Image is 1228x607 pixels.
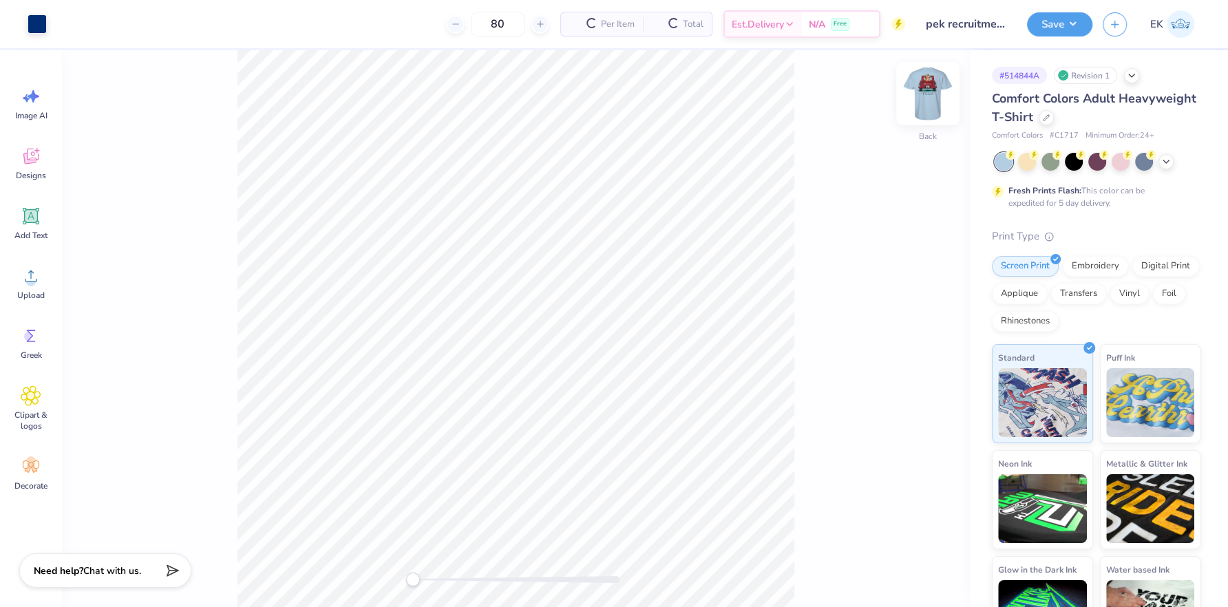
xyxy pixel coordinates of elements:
img: Metallic & Glitter Ink [1106,474,1195,543]
span: Decorate [14,480,47,491]
span: Per Item [601,17,635,32]
span: Image AI [15,110,47,121]
span: Upload [17,290,45,301]
div: Back [919,130,937,142]
span: Metallic & Glitter Ink [1106,456,1187,471]
div: Foil [1153,284,1185,304]
input: – – [471,12,525,36]
div: Vinyl [1110,284,1149,304]
div: Print Type [992,228,1200,244]
span: Puff Ink [1106,350,1135,365]
img: Standard [998,368,1087,437]
span: Water based Ink [1106,562,1169,577]
span: Comfort Colors [992,130,1043,142]
div: # 514844A [992,67,1047,84]
div: Revision 1 [1054,67,1117,84]
strong: Need help? [34,564,83,577]
span: Greek [21,350,42,361]
span: Clipart & logos [8,409,54,432]
div: This color can be expedited for 5 day delivery. [1008,184,1178,209]
span: Designs [16,170,46,181]
span: Total [683,17,703,32]
img: Back [900,66,955,121]
div: Digital Print [1132,256,1199,277]
div: Applique [992,284,1047,304]
span: Neon Ink [998,456,1032,471]
span: Comfort Colors Adult Heavyweight T-Shirt [992,90,1196,125]
img: Neon Ink [998,474,1087,543]
span: Glow in the Dark Ink [998,562,1077,577]
button: Save [1027,12,1092,36]
a: EK [1144,10,1200,38]
img: Puff Ink [1106,368,1195,437]
div: Transfers [1051,284,1106,304]
div: Rhinestones [992,311,1059,332]
div: Accessibility label [406,573,420,586]
div: Embroidery [1063,256,1128,277]
span: Standard [998,350,1035,365]
span: EK [1150,17,1163,32]
span: Free [834,19,847,29]
strong: Fresh Prints Flash: [1008,185,1081,196]
span: # C1717 [1050,130,1079,142]
img: Emily Klevan [1167,10,1194,38]
div: Screen Print [992,256,1059,277]
input: Untitled Design [915,10,1017,38]
span: Chat with us. [83,564,141,577]
span: N/A [809,17,825,32]
span: Add Text [14,230,47,241]
span: Est. Delivery [732,17,784,32]
span: Minimum Order: 24 + [1086,130,1154,142]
